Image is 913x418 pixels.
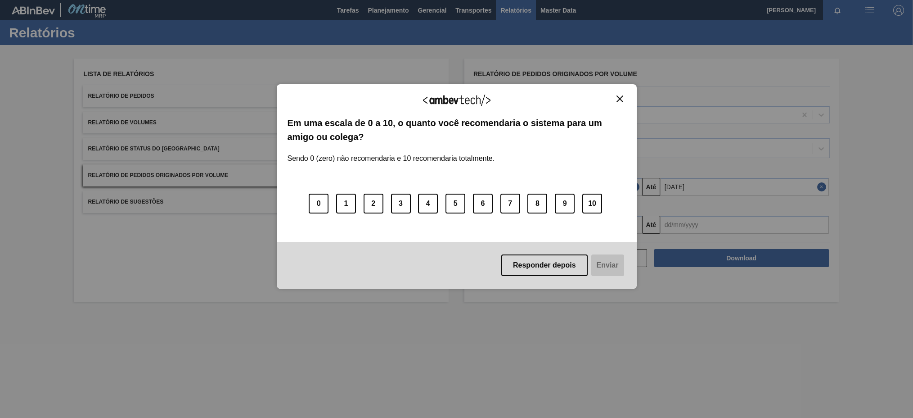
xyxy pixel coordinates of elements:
[288,116,626,144] label: Em uma escala de 0 a 10, o quanto você recomendaria o sistema para um amigo ou colega?
[500,194,520,214] button: 7
[473,194,493,214] button: 6
[527,194,547,214] button: 8
[501,254,588,276] button: Responder depois
[309,194,328,214] button: 0
[418,194,438,214] button: 4
[445,194,465,214] button: 5
[423,95,490,106] img: Logo Ambevtech
[582,194,602,214] button: 10
[364,194,383,214] button: 2
[614,95,626,103] button: Close
[391,194,411,214] button: 3
[288,144,495,163] label: Sendo 0 (zero) não recomendaria e 10 recomendaria totalmente.
[336,194,356,214] button: 1
[555,194,575,214] button: 9
[616,95,623,102] img: Close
